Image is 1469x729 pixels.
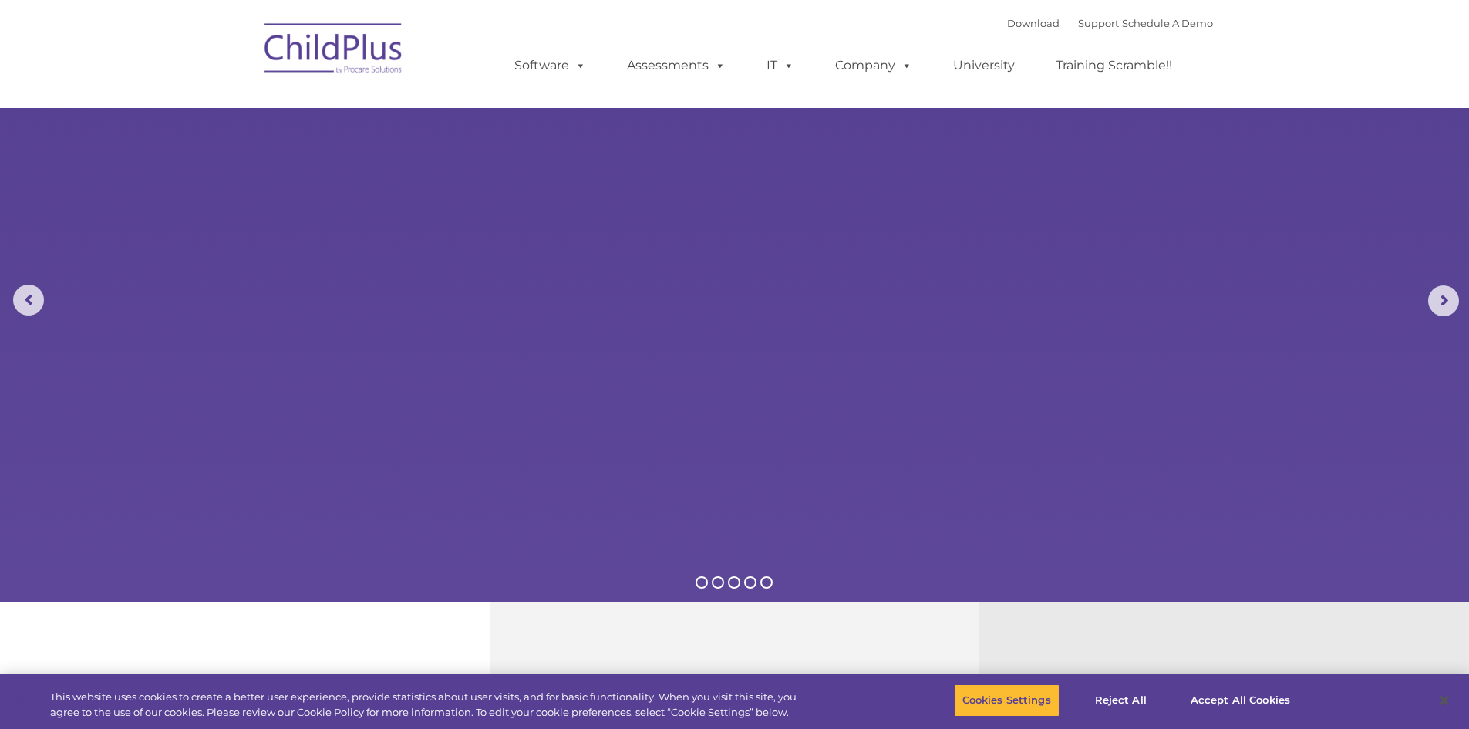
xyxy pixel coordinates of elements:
a: Company [820,50,928,81]
button: Cookies Settings [954,684,1060,717]
a: Download [1007,17,1060,29]
a: Software [499,50,601,81]
img: ChildPlus by Procare Solutions [257,12,411,89]
font: | [1007,17,1213,29]
span: Phone number [214,165,280,177]
button: Close [1427,683,1461,717]
a: University [938,50,1030,81]
div: This website uses cookies to create a better user experience, provide statistics about user visit... [50,690,808,720]
a: Assessments [612,50,741,81]
span: Last name [214,102,261,113]
a: IT [751,50,810,81]
a: Schedule A Demo [1122,17,1213,29]
a: Support [1078,17,1119,29]
button: Accept All Cookies [1182,684,1299,717]
a: Training Scramble!! [1040,50,1188,81]
button: Reject All [1073,684,1169,717]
